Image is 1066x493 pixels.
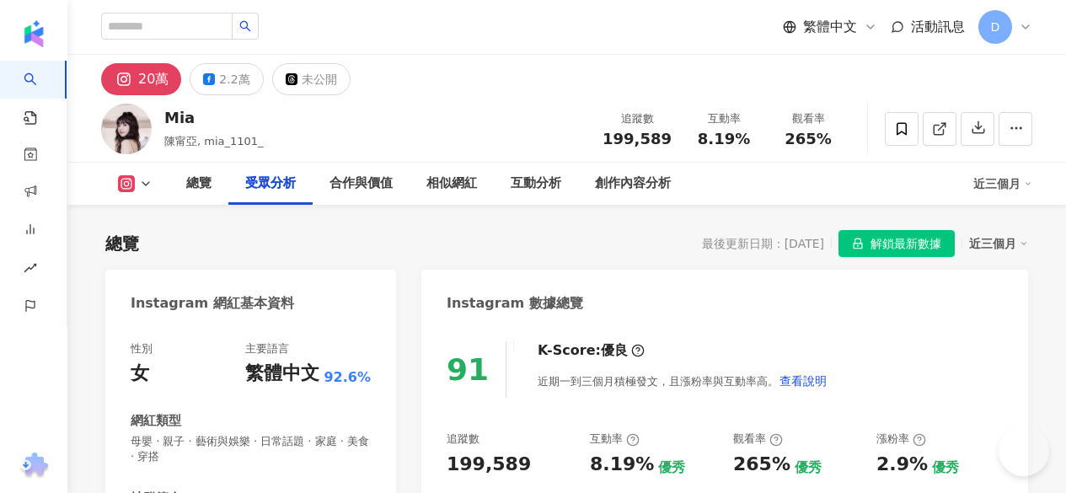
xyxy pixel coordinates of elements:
[795,458,822,477] div: 優秀
[779,374,827,388] span: 查看說明
[932,458,959,477] div: 優秀
[658,458,685,477] div: 優秀
[447,431,479,447] div: 追蹤數
[131,412,181,430] div: 網紅類型
[18,453,51,480] img: chrome extension
[698,131,750,147] span: 8.19%
[733,452,790,478] div: 265%
[24,251,37,289] span: rise
[131,294,294,313] div: Instagram 網紅基本資料
[991,18,1000,36] span: D
[803,18,857,36] span: 繁體中文
[426,174,477,194] div: 相似網紅
[245,361,319,387] div: 繁體中文
[601,341,628,360] div: 優良
[911,19,965,35] span: 活動訊息
[595,174,671,194] div: 創作內容分析
[702,237,824,250] div: 最後更新日期：[DATE]
[131,341,153,356] div: 性別
[870,231,941,258] span: 解鎖最新數據
[692,110,756,127] div: 互動率
[105,232,139,255] div: 總覽
[776,110,840,127] div: 觀看率
[164,107,264,128] div: Mia
[245,174,296,194] div: 受眾分析
[733,431,783,447] div: 觀看率
[447,294,583,313] div: Instagram 數據總覽
[969,233,1028,255] div: 近三個月
[101,63,181,95] button: 20萬
[164,135,264,147] span: 陳甯亞, mia_1101_
[239,20,251,32] span: search
[20,20,47,47] img: logo icon
[785,131,832,147] span: 265%
[302,67,337,91] div: 未公開
[131,434,371,464] span: 母嬰 · 親子 · 藝術與娛樂 · 日常話題 · 家庭 · 美食 · 穿搭
[219,67,249,91] div: 2.2萬
[999,426,1049,476] iframe: Help Scout Beacon - Open
[131,361,149,387] div: 女
[245,341,289,356] div: 主要語言
[876,431,926,447] div: 漲粉率
[876,452,928,478] div: 2.9%
[603,110,672,127] div: 追蹤數
[779,364,828,398] button: 查看說明
[603,130,672,147] span: 199,589
[447,452,531,478] div: 199,589
[272,63,351,95] button: 未公開
[538,364,828,398] div: 近期一到三個月積極發文，且漲粉率與互動率高。
[838,230,955,257] button: 解鎖最新數據
[447,352,489,387] div: 91
[538,341,645,360] div: K-Score :
[190,63,263,95] button: 2.2萬
[324,368,371,387] span: 92.6%
[590,452,654,478] div: 8.19%
[101,104,152,154] img: KOL Avatar
[852,238,864,249] span: lock
[24,61,57,126] a: search
[138,67,169,91] div: 20萬
[186,174,212,194] div: 總覽
[511,174,561,194] div: 互動分析
[590,431,640,447] div: 互動率
[329,174,393,194] div: 合作與價值
[973,170,1032,197] div: 近三個月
